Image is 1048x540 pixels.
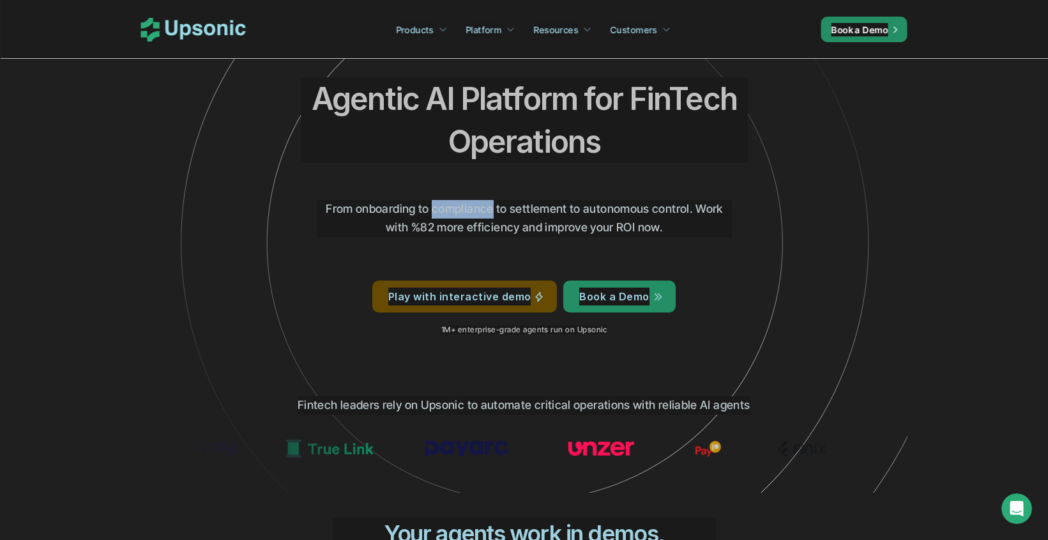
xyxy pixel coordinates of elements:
[317,200,732,237] p: From onboarding to compliance to settlement to autonomous control. Work with %82 more efficiency ...
[611,23,658,36] p: Customers
[821,17,908,42] a: Book a Demo
[388,288,531,306] p: Play with interactive demo
[832,23,888,36] p: Book a Demo
[1001,493,1032,524] iframe: Intercom live chat
[580,288,649,306] p: Book a Demo
[298,396,750,415] p: Fintech leaders rely on Upsonic to automate critical operations with reliable AI agents
[396,23,434,36] p: Products
[466,23,501,36] p: Platform
[301,77,748,163] h2: Agentic AI Platform for FinTech Operations
[534,23,579,36] p: Resources
[388,18,455,41] a: Products
[372,281,557,312] a: Play with interactive demo
[441,325,607,334] p: 1M+ enterprise-grade agents run on Upsonic
[564,281,676,312] a: Book a Demo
